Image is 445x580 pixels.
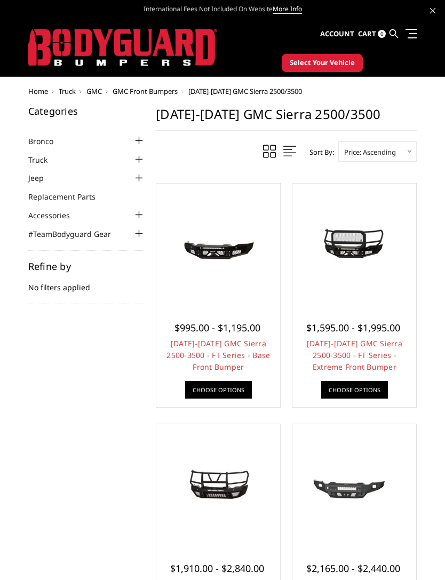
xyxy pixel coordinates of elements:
[170,562,264,575] span: $1,910.00 - $2,840.00
[378,30,386,38] span: 0
[28,172,57,184] a: Jeep
[113,86,178,96] a: GMC Front Bumpers
[28,136,67,147] a: Bronco
[185,381,252,399] a: Choose Options
[290,58,355,68] span: Select Your Vehicle
[86,86,102,96] a: GMC
[28,261,146,271] h5: Refine by
[295,459,414,513] img: 2020-2023 GMC 2500-3500 - Freedom Series - Base Front Bumper (non-winch)
[358,29,376,38] span: Cart
[159,186,277,305] a: 2020-2023 GMC Sierra 2500-3500 - FT Series - Base Front Bumper 2020-2023 GMC Sierra 2500-3500 - F...
[188,86,302,96] span: [DATE]-[DATE] GMC Sierra 2500/3500
[320,29,354,38] span: Account
[159,458,277,514] img: 2020-2023 GMC 2500-3500 - T2 Series - Extreme Front Bumper (receiver or winch)
[304,144,334,160] label: Sort By:
[320,20,354,49] a: Account
[295,427,414,545] a: 2020-2023 GMC 2500-3500 - Freedom Series - Base Front Bumper (non-winch) 2020-2023 GMC 2500-3500 ...
[166,338,270,372] a: [DATE]-[DATE] GMC Sierra 2500-3500 - FT Series - Base Front Bumper
[28,106,146,116] h5: Categories
[59,86,76,96] a: Truck
[306,321,400,334] span: $1,595.00 - $1,995.00
[28,86,48,96] a: Home
[295,217,414,274] img: 2020-2023 GMC Sierra 2500-3500 - FT Series - Extreme Front Bumper
[295,186,414,305] a: 2020-2023 GMC Sierra 2500-3500 - FT Series - Extreme Front Bumper 2020-2023 GMC Sierra 2500-3500 ...
[159,217,277,274] img: 2020-2023 GMC Sierra 2500-3500 - FT Series - Base Front Bumper
[28,261,146,304] div: No filters applied
[28,29,217,66] img: BODYGUARD BUMPERS
[321,381,388,399] a: Choose Options
[174,321,260,334] span: $995.00 - $1,195.00
[159,427,277,545] a: 2020-2023 GMC 2500-3500 - T2 Series - Extreme Front Bumper (receiver or winch) 2020-2023 GMC 2500...
[28,210,83,221] a: Accessories
[28,154,61,165] a: Truck
[28,191,109,202] a: Replacement Parts
[358,20,386,49] a: Cart 0
[282,54,363,72] button: Select Your Vehicle
[156,106,417,131] h1: [DATE]-[DATE] GMC Sierra 2500/3500
[28,228,124,240] a: #TeamBodyguard Gear
[306,562,400,575] span: $2,165.00 - $2,440.00
[307,338,402,372] a: [DATE]-[DATE] GMC Sierra 2500-3500 - FT Series - Extreme Front Bumper
[273,4,302,14] a: More Info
